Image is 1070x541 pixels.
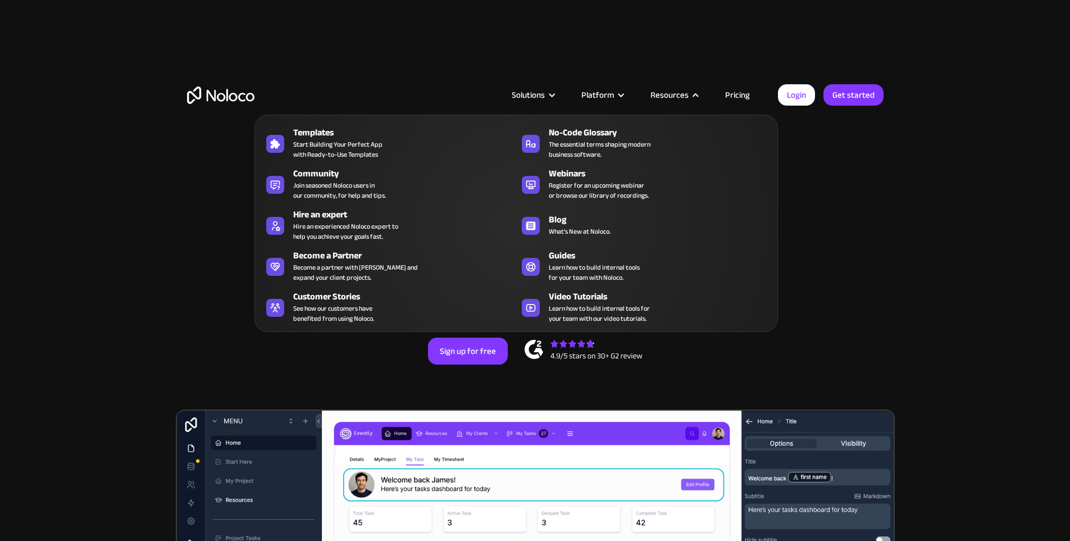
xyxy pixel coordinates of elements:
[549,262,640,283] span: Learn how to build internal tools for your team with Noloco.
[549,213,777,226] div: Blog
[516,165,772,203] a: WebinarsRegister for an upcoming webinaror browse our library of recordings.
[549,303,650,324] span: Learn how to build internal tools for your team with our video tutorials.
[516,206,772,244] a: BlogWhat's New at Noloco.
[261,288,516,326] a: Customer StoriesSee how our customers havebenefited from using Noloco.
[549,167,777,180] div: Webinars
[516,247,772,285] a: GuidesLearn how to build internal toolsfor your team with Noloco.
[293,208,521,221] div: Hire an expert
[650,88,689,102] div: Resources
[711,88,764,102] a: Pricing
[293,139,383,160] span: Start Building Your Perfect App with Ready-to-Use Templates
[549,126,777,139] div: No-Code Glossary
[516,288,772,326] a: Video TutorialsLearn how to build internal tools foryour team with our video tutorials.
[254,99,778,332] nav: Resources
[823,84,884,106] a: Get started
[498,88,567,102] div: Solutions
[293,290,521,303] div: Customer Stories
[261,124,516,162] a: TemplatesStart Building Your Perfect Appwith Ready-to-Use Templates
[512,88,545,102] div: Solutions
[549,226,611,237] span: What's New at Noloco.
[293,303,374,324] span: See how our customers have benefited from using Noloco.
[187,87,254,104] a: home
[187,161,884,251] h2: Business Apps for Teams
[293,180,386,201] span: Join seasoned Noloco users in our community, for help and tips.
[293,221,398,242] div: Hire an experienced Noloco expert to help you achieve your goals fast.
[293,249,521,262] div: Become a Partner
[261,206,516,244] a: Hire an expertHire an experienced Noloco expert tohelp you achieve your goals fast.
[516,124,772,162] a: No-Code GlossaryThe essential terms shaping modernbusiness software.
[549,139,650,160] span: The essential terms shaping modern business software.
[549,180,649,201] span: Register for an upcoming webinar or browse our library of recordings.
[778,84,815,106] a: Login
[261,165,516,203] a: CommunityJoin seasoned Noloco users inour community, for help and tips.
[293,126,521,139] div: Templates
[581,88,614,102] div: Platform
[567,88,636,102] div: Platform
[428,338,508,365] a: Sign up for free
[549,249,777,262] div: Guides
[293,167,521,180] div: Community
[261,247,516,285] a: Become a PartnerBecome a partner with [PERSON_NAME] andexpand your client projects.
[636,88,711,102] div: Resources
[293,262,418,283] div: Become a partner with [PERSON_NAME] and expand your client projects.
[549,290,777,303] div: Video Tutorials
